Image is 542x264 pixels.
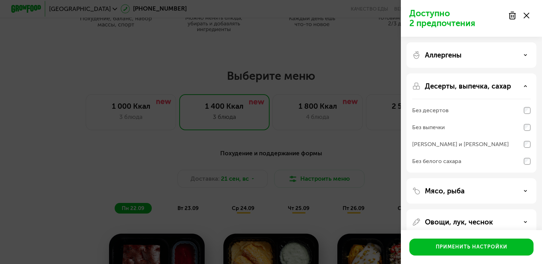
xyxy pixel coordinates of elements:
[425,187,465,195] p: Мясо, рыба
[412,157,461,166] div: Без белого сахара
[412,140,509,149] div: [PERSON_NAME] и [PERSON_NAME]
[425,82,511,90] p: Десерты, выпечка, сахар
[412,123,445,132] div: Без выпечки
[412,106,448,115] div: Без десертов
[436,244,507,251] div: Применить настройки
[409,8,504,28] p: Доступно 2 предпочтения
[425,51,462,59] p: Аллергены
[425,218,493,226] p: Овощи, лук, чеснок
[409,239,534,256] button: Применить настройки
